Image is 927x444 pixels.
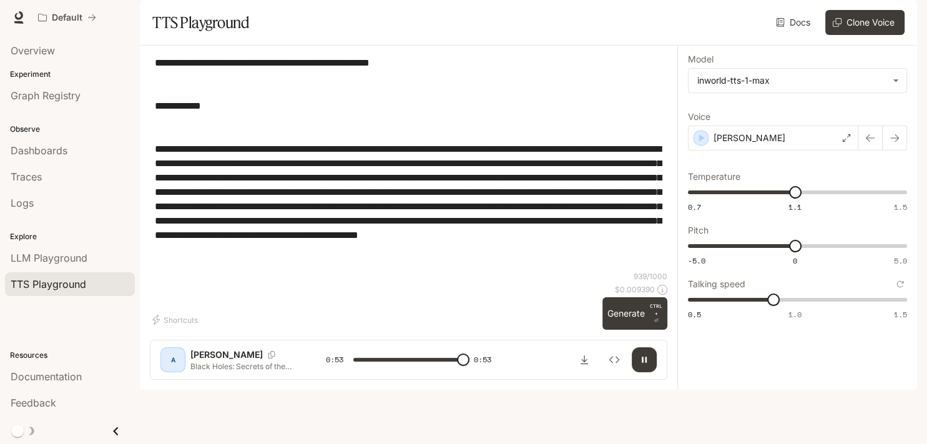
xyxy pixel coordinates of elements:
button: Download audio [572,347,597,372]
button: Shortcuts [150,310,203,330]
span: 0.5 [688,309,701,320]
p: Default [52,12,82,23]
p: [PERSON_NAME] [714,132,785,144]
span: 1.5 [894,309,907,320]
span: 0:53 [474,353,491,366]
span: 1.0 [788,309,802,320]
a: Docs [773,10,815,35]
span: 0.7 [688,202,701,212]
p: Talking speed [688,280,745,289]
button: Inspect [602,347,627,372]
p: [PERSON_NAME] [190,348,263,361]
span: 0 [793,255,797,266]
p: Pitch [688,226,709,235]
span: 5.0 [894,255,907,266]
h1: TTS Playground [152,10,249,35]
span: -5.0 [688,255,705,266]
p: Model [688,55,714,64]
p: Black Holes: Secrets of the Universe & Latest Discoveries Introduction A black hole forms when gr... [190,361,296,372]
p: ⏎ [650,302,662,325]
div: inworld-tts-1-max [697,74,886,87]
div: inworld-tts-1-max [689,69,906,92]
button: Copy Voice ID [263,351,280,358]
span: 0:53 [326,353,343,366]
button: GenerateCTRL +⏎ [602,297,667,330]
p: Temperature [688,172,740,181]
p: CTRL + [650,302,662,317]
button: Clone Voice [825,10,905,35]
p: Voice [688,112,710,121]
button: Reset to default [893,277,907,291]
span: 1.5 [894,202,907,212]
div: A [163,350,183,370]
span: 1.1 [788,202,802,212]
button: All workspaces [32,5,102,30]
